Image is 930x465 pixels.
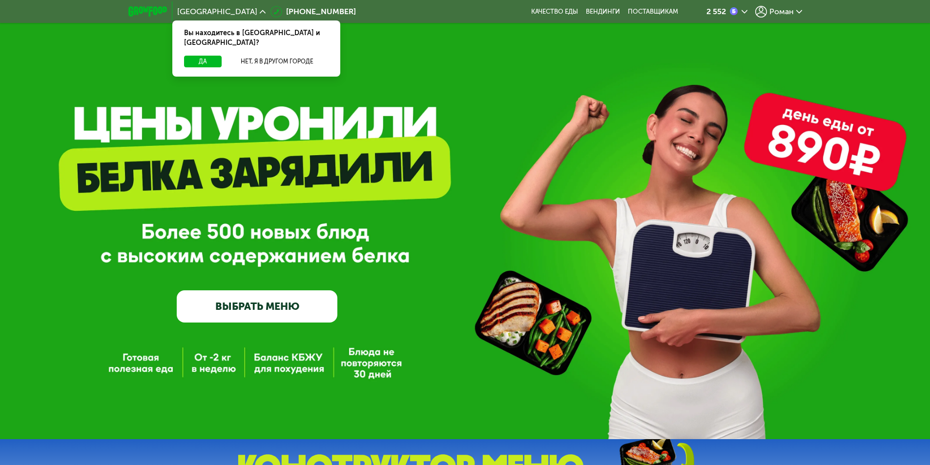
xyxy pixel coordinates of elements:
[172,20,340,56] div: Вы находитесь в [GEOGRAPHIC_DATA] и [GEOGRAPHIC_DATA]?
[586,8,620,16] a: Вендинги
[769,8,794,16] span: Роман
[270,6,356,18] a: [PHONE_NUMBER]
[226,56,329,67] button: Нет, я в другом городе
[628,8,678,16] div: поставщикам
[706,8,726,16] div: 2 552
[184,56,222,67] button: Да
[531,8,578,16] a: Качество еды
[177,290,337,323] a: ВЫБРАТЬ МЕНЮ
[177,8,257,16] span: [GEOGRAPHIC_DATA]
